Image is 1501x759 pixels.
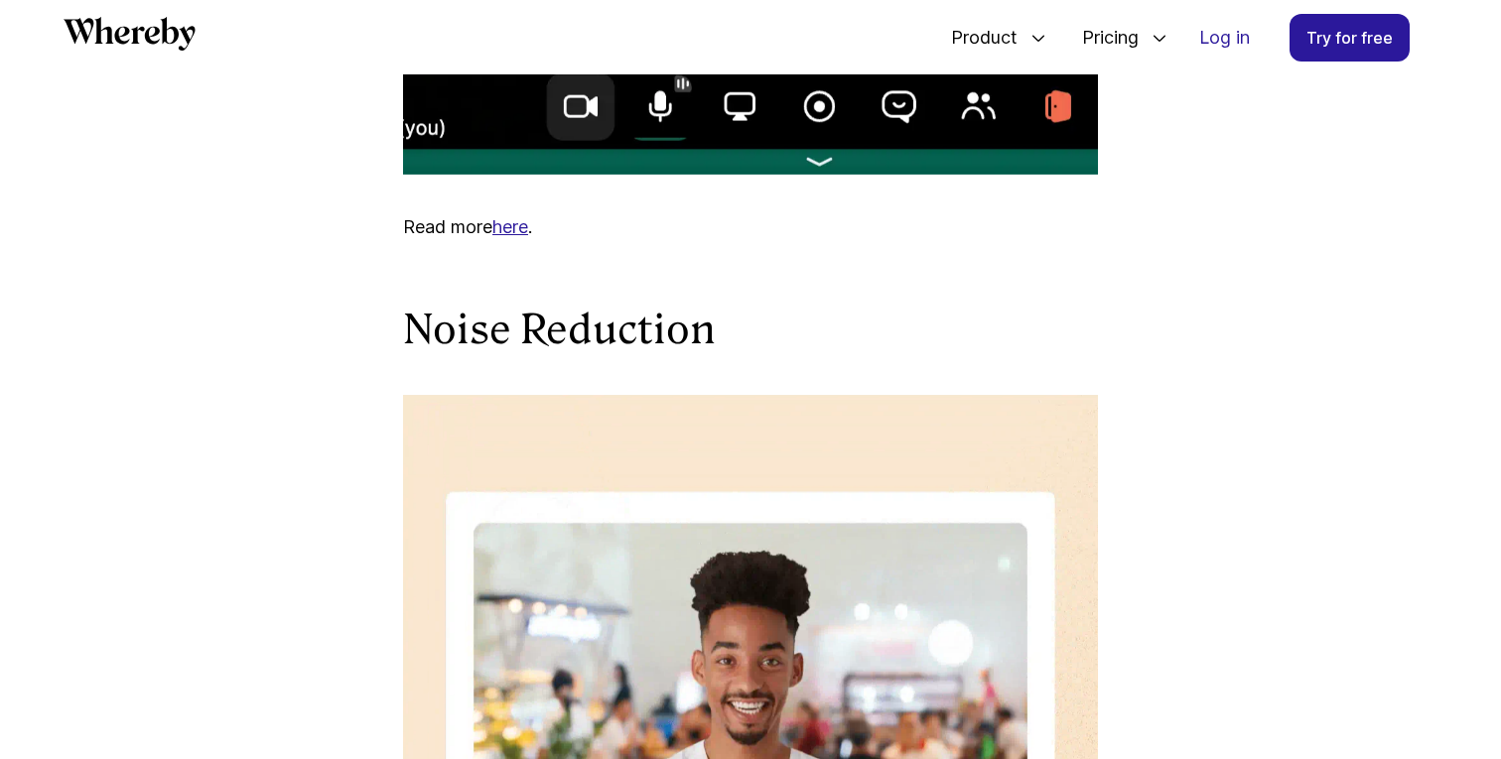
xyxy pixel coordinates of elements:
a: Log in [1183,15,1266,61]
a: Try for free [1290,14,1410,62]
p: Read more . [403,214,1098,240]
a: here [492,216,528,237]
svg: Whereby [64,17,196,51]
a: Whereby [64,17,196,58]
h2: Noise Reduction [403,304,1098,355]
span: Pricing [1062,5,1144,70]
span: Product [931,5,1023,70]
